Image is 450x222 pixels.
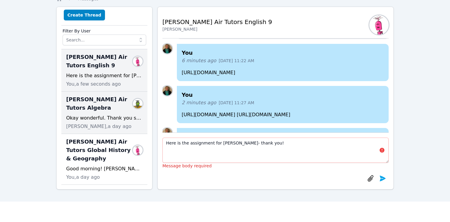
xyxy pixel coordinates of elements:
img: Jessica Duell [133,99,143,108]
button: Create Thread [64,10,105,20]
span: 6 minutes ago [182,57,216,64]
div: Okay wonderful. Thank you so much! [66,114,143,122]
span: [PERSON_NAME] Air Tutors English 9 [66,53,135,70]
img: Amy Ayers [162,86,172,96]
p: [URL][DOMAIN_NAME] [182,69,384,76]
span: [DATE] 11:27 AM [219,100,254,106]
span: You, a day ago [66,174,100,181]
h4: You [182,91,384,99]
div: Good morning! [PERSON_NAME] has completed the vocabulary terms activity in the packet- please let... [66,165,143,172]
div: [PERSON_NAME] Air Tutors English 9Charlie DickensHere is the assignment for [PERSON_NAME]- thank ... [61,49,147,92]
img: Avi Stark [133,145,143,155]
h4: You [182,49,384,57]
p: [URL][DOMAIN_NAME] [URL][DOMAIN_NAME] [182,111,384,118]
span: [DATE] 11:22 AM [219,58,254,64]
input: Search... [63,35,146,45]
h2: [PERSON_NAME] Air Tutors English 9 [162,18,272,26]
img: Charlie Dickens [133,56,143,66]
img: Amy Ayers [162,128,172,138]
label: Filter By User [63,26,146,35]
img: Amy Ayers [162,44,172,53]
span: You, a few seconds ago [66,81,121,88]
span: [PERSON_NAME] Air Tutors Algebra [66,95,135,112]
span: [PERSON_NAME] Air Tutors Global History & Geography [66,138,135,163]
span: [PERSON_NAME] Air Tutors English 10 [66,188,135,205]
p: Message body required [162,163,389,169]
div: [PERSON_NAME] [162,26,272,32]
span: 2 minutes ago [182,99,216,106]
span: [PERSON_NAME], a day ago [66,123,131,130]
div: Here is the assignment for [PERSON_NAME]- thank you! [66,72,143,79]
div: [PERSON_NAME] Air Tutors AlgebraJessica DuellOkay wonderful. Thank you so much![PERSON_NAME],a da... [61,92,147,134]
div: [PERSON_NAME] Air Tutors Global History & GeographyAvi StarkGood morning! [PERSON_NAME] has compl... [61,134,147,185]
img: Charlie Dickens [369,15,389,35]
